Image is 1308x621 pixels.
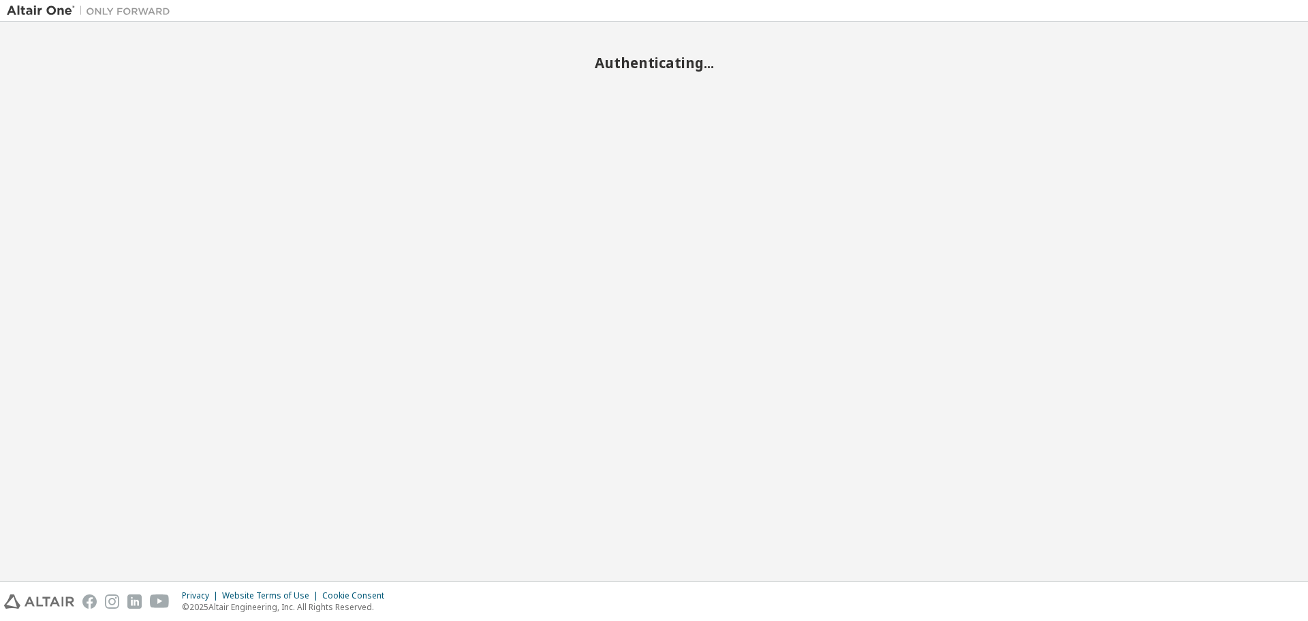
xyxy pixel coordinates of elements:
p: © 2025 Altair Engineering, Inc. All Rights Reserved. [182,601,392,613]
img: youtube.svg [150,594,170,609]
div: Website Terms of Use [222,590,322,601]
img: linkedin.svg [127,594,142,609]
div: Privacy [182,590,222,601]
h2: Authenticating... [7,54,1301,72]
img: Altair One [7,4,177,18]
img: instagram.svg [105,594,119,609]
img: facebook.svg [82,594,97,609]
img: altair_logo.svg [4,594,74,609]
div: Cookie Consent [322,590,392,601]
